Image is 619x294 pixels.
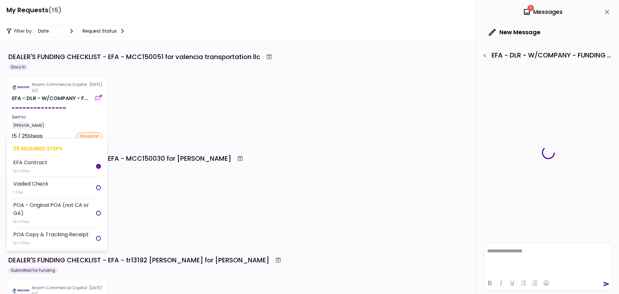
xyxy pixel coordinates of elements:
[12,114,102,120] div: Sent to:
[507,279,518,288] button: Underline
[48,4,62,17] span: (15)
[12,288,29,294] img: Partner logo
[13,158,47,167] div: EFA Contract
[602,6,613,17] button: close
[263,51,275,63] button: Archive workflow
[8,154,231,163] div: DEALER'S FUNDING CHECKLIST - EFA - MCC150030 for [PERSON_NAME]
[13,180,48,188] div: Voided Check
[8,64,28,70] div: Docs In
[496,279,506,288] button: Italic
[8,255,269,265] div: DEALER'S FUNDING CHECKLIST - EFA - tr13192 [PERSON_NAME] for [PERSON_NAME]
[6,4,62,17] h1: My Requests
[13,168,47,174] div: No Files
[13,218,96,225] div: No Files
[484,279,495,288] button: Bold
[527,5,534,11] span: 1
[529,279,540,288] button: Numbered list
[479,50,613,61] div: EFA - DLR - W/COMPANY - FUNDING CHECKLIST - Voided Check
[12,132,43,140] div: 15 / 25 Steps
[8,52,260,62] div: DEALER'S FUNDING CHECKLIST - EFA - MCC150051 for valencia transportation llc
[12,85,29,90] img: Partner logo
[76,132,102,140] div: resubmit
[13,240,89,246] div: No Files
[13,201,96,217] div: POA - Original POA (not CA or GA)
[12,121,45,130] div: [PERSON_NAME]
[484,243,612,275] iframe: Rich Text Area
[518,279,529,288] button: Bullet list
[272,254,284,266] button: Archive workflow
[35,25,77,37] button: date
[12,82,102,93] div: [DATE]
[603,281,610,287] button: send
[13,189,48,196] div: 1 File
[38,27,49,35] div: date
[12,95,88,102] div: EFA - DLR - W/COMPANY - FUNDING CHECKLIST
[13,145,101,153] div: 25 required steps
[234,153,246,164] button: Archive workflow
[13,230,89,238] div: POA Copy & Tracking Receipt
[6,25,128,37] div: Filter by:
[93,95,102,102] button: show-messages
[541,279,552,288] button: Emojis
[32,82,89,93] div: Maxim Commercial Capital LLC
[484,24,545,41] button: New Message
[523,7,563,17] div: Messages
[8,267,58,274] div: Submitted for Funding
[80,25,128,37] button: Request status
